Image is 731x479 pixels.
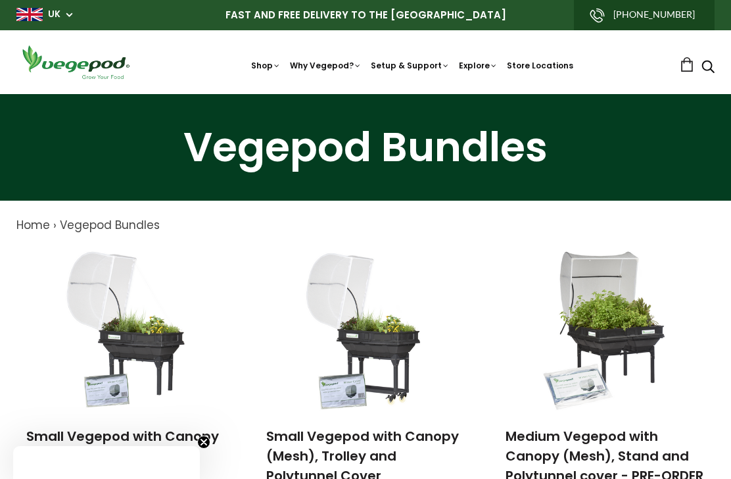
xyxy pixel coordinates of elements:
a: Vegepod Bundles [60,217,160,233]
a: Shop [251,60,281,71]
div: Close teaser [13,446,200,479]
span: › [53,217,57,233]
img: Medium Vegepod with Canopy (Mesh), Stand and Polytunnel cover - PRE-ORDER - Estimated Ship Date A... [536,247,674,412]
a: Setup & Support [371,60,450,71]
a: UK [48,8,60,21]
img: gb_large.png [16,8,43,21]
nav: breadcrumbs [16,217,715,234]
img: Small Vegepod with Canopy (Mesh), Stand and Polytunnel Cover [57,247,195,412]
img: Small Vegepod with Canopy (Mesh), Trolley and Polytunnel Cover [296,247,435,412]
img: Vegepod [16,43,135,81]
a: Store Locations [507,60,573,71]
a: Home [16,217,50,233]
a: Explore [459,60,498,71]
a: Search [701,61,715,75]
button: Close teaser [197,436,210,449]
h1: Vegepod Bundles [16,127,715,168]
a: Why Vegepod? [290,60,362,71]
